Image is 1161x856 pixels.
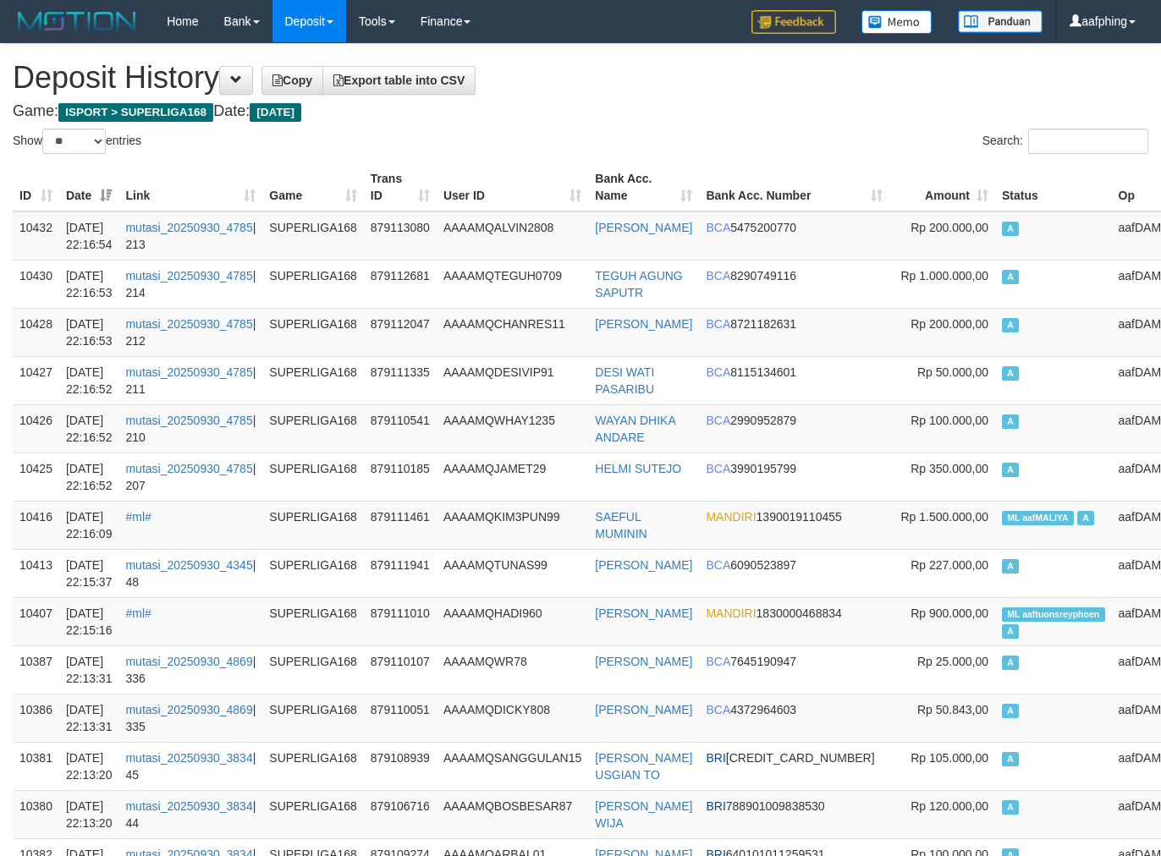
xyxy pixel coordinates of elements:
td: 7645190947 [699,645,889,694]
a: #ml# [125,606,151,620]
span: BCA [706,703,730,716]
span: Approved [1002,704,1019,718]
th: Trans ID: activate to sort column ascending [364,163,437,211]
td: 8115134601 [699,356,889,404]
span: Approved [1077,511,1094,525]
td: 10430 [13,260,59,308]
td: SUPERLIGA168 [262,404,364,453]
td: 879111461 [364,501,437,549]
a: WAYAN DHIKA ANDARE [595,414,675,444]
th: Bank Acc. Number: activate to sort column ascending [699,163,889,211]
td: 879110185 [364,453,437,501]
td: AAAAMQKIM3PUN99 [437,501,588,549]
td: AAAAMQBOSBESAR87 [437,790,588,838]
th: Status [995,163,1112,211]
span: BCA [706,414,730,427]
td: AAAAMQCHANRES11 [437,308,588,356]
td: SUPERLIGA168 [262,694,364,742]
a: mutasi_20250930_4345 [125,558,252,572]
span: BCA [706,558,730,572]
span: Approved [1002,463,1019,477]
th: User ID: activate to sort column ascending [437,163,588,211]
td: AAAAMQTUNAS99 [437,549,588,597]
a: [PERSON_NAME] [595,221,692,234]
span: Rp 227.000,00 [911,558,988,572]
a: mutasi_20250930_3834 [125,799,252,813]
td: | 207 [118,453,262,501]
td: 4372964603 [699,694,889,742]
td: | 48 [118,549,262,597]
span: Approved [1002,270,1019,284]
a: DESI WATI PASARIBU [595,365,654,396]
td: | 336 [118,645,262,694]
span: Rp 1.000.000,00 [900,269,988,283]
td: 10387 [13,645,59,694]
span: Manually Linked by aafMALIYA [1002,511,1074,525]
span: Rp 50.000,00 [917,365,988,379]
a: Export table into CSV [322,66,476,95]
a: HELMI SUTEJO [595,462,681,475]
td: 3990195799 [699,453,889,501]
td: 5475200770 [699,211,889,261]
td: [CREDIT_CARD_NUMBER] [699,742,889,790]
a: [PERSON_NAME] USGIAN TO [595,751,692,782]
span: Export table into CSV [333,74,465,87]
td: 879110541 [364,404,437,453]
td: AAAAMQTEGUH0709 [437,260,588,308]
span: Approved [1002,559,1019,573]
td: 879111941 [364,549,437,597]
td: SUPERLIGA168 [262,260,364,308]
td: [DATE] 22:13:20 [59,742,119,790]
a: mutasi_20250930_4785 [125,221,252,234]
td: 879108939 [364,742,437,790]
label: Search: [982,129,1148,154]
span: MANDIRI [706,510,756,524]
td: [DATE] 22:16:09 [59,501,119,549]
a: [PERSON_NAME] [595,703,692,716]
span: BRI [706,799,725,813]
td: | 45 [118,742,262,790]
span: BRI [706,751,725,765]
a: [PERSON_NAME] [595,558,692,572]
img: panduan.png [958,10,1043,33]
td: 1830000468834 [699,597,889,645]
td: 788901009838530 [699,790,889,838]
td: 10427 [13,356,59,404]
td: [DATE] 22:16:52 [59,453,119,501]
span: Rp 900.000,00 [911,606,988,620]
td: SUPERLIGA168 [262,742,364,790]
td: 2990952879 [699,404,889,453]
td: 879113080 [364,211,437,261]
h1: Deposit History [13,61,1148,95]
span: Approved [1002,656,1019,670]
td: 879111010 [364,597,437,645]
td: 10426 [13,404,59,453]
a: mutasi_20250930_3834 [125,751,252,765]
td: [DATE] 22:16:54 [59,211,119,261]
a: mutasi_20250930_4785 [125,269,252,283]
input: Search: [1028,129,1148,154]
td: SUPERLIGA168 [262,356,364,404]
img: Button%20Memo.svg [861,10,933,34]
td: 879111335 [364,356,437,404]
td: | 213 [118,211,262,261]
td: AAAAMQDESIVIP91 [437,356,588,404]
td: | 212 [118,308,262,356]
td: SUPERLIGA168 [262,597,364,645]
td: AAAAMQDICKY808 [437,694,588,742]
span: BCA [706,317,730,331]
td: [DATE] 22:16:53 [59,260,119,308]
td: 10432 [13,211,59,261]
td: SUPERLIGA168 [262,308,364,356]
td: AAAAMQWR78 [437,645,588,694]
td: [DATE] 22:13:20 [59,790,119,838]
h4: Game: Date: [13,103,1148,120]
th: Date: activate to sort column ascending [59,163,119,211]
a: TEGUH AGUNG SAPUTR [595,269,682,299]
span: ISPORT > SUPERLIGA168 [58,103,213,122]
span: Rp 1.500.000,00 [900,510,988,524]
td: 8290749116 [699,260,889,308]
td: [DATE] 22:16:52 [59,356,119,404]
a: mutasi_20250930_4785 [125,365,252,379]
span: Rp 350.000,00 [911,462,988,475]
